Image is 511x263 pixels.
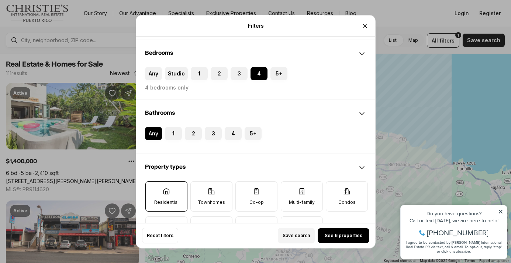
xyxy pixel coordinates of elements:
[145,50,173,56] span: Bedrooms
[145,127,162,140] label: Any
[231,67,248,80] label: 3
[147,233,173,239] span: Reset filters
[251,67,267,80] label: 4
[8,17,107,22] div: Do you have questions?
[30,35,92,42] span: [PHONE_NUMBER]
[136,181,375,256] div: Property types
[338,199,355,205] p: Condos
[245,127,262,140] label: 5+
[278,228,315,243] button: Save search
[145,110,175,116] span: Bathrooms
[136,67,375,100] div: Bedrooms
[136,154,375,181] div: Property types
[165,67,188,80] label: Studio
[211,67,228,80] label: 2
[248,23,263,28] p: Filters
[8,24,107,29] div: Call or text [DATE], we are here to help!
[225,127,242,140] label: 4
[249,199,263,205] p: Co-op
[283,233,310,239] span: Save search
[197,199,225,205] p: Townhomes
[145,85,189,91] label: 4 bedrooms only
[289,199,314,205] p: Multi-family
[325,233,362,239] span: See 6 properties
[154,199,178,205] p: Residential
[9,45,105,60] span: I agree to be contacted by [PERSON_NAME] International Real Estate PR via text, call & email. To ...
[358,18,372,33] button: Close
[185,127,202,140] label: 2
[136,127,375,154] div: Bathrooms
[142,228,178,243] button: Reset filters
[136,100,375,127] div: Bathrooms
[205,127,222,140] label: 3
[270,67,287,80] label: 5+
[136,40,375,67] div: Bedrooms
[318,228,369,243] button: See 6 properties
[145,164,186,170] span: Property types
[145,67,162,80] label: Any
[165,127,182,140] label: 1
[191,67,208,80] label: 1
